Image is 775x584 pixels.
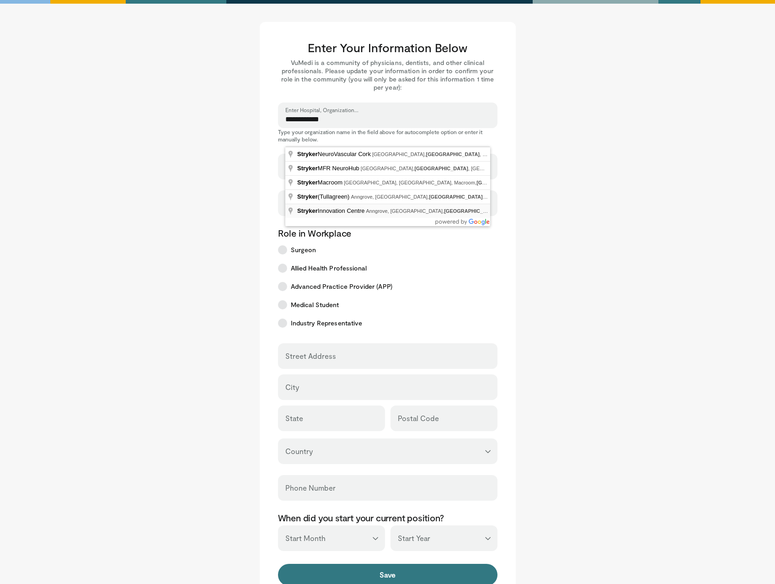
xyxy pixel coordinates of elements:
span: [GEOGRAPHIC_DATA] [476,180,530,185]
span: [GEOGRAPHIC_DATA], , [GEOGRAPHIC_DATA] [372,151,535,157]
span: [GEOGRAPHIC_DATA] [414,166,468,171]
span: [GEOGRAPHIC_DATA] [444,208,498,214]
label: City [285,378,299,396]
label: Postal Code [398,409,439,427]
span: Advanced Practice Provider (APP) [291,282,392,291]
label: Phone Number [285,479,336,497]
span: Anngrove, [GEOGRAPHIC_DATA], , [GEOGRAPHIC_DATA] [366,208,553,214]
label: State [285,409,303,427]
span: Stryker [297,165,318,172]
span: Allied Health Professional [291,264,367,273]
span: MFR NeuroHub [297,165,361,172]
h3: Enter Your Information Below [278,40,497,55]
span: (Tullagreen) [297,193,351,200]
span: Medical Student [291,300,339,309]
span: [GEOGRAPHIC_DATA] [426,151,480,157]
label: Enter Hospital, Organization... [285,106,358,114]
span: [GEOGRAPHIC_DATA], , [GEOGRAPHIC_DATA] [361,166,524,171]
p: When did you start your current position? [278,512,497,524]
p: Type your organization name in the field above for autocomplete option or enter it manually below. [278,128,497,143]
p: VuMedi is a community of physicians, dentists, and other clinical professionals. Please update yo... [278,59,497,92]
span: Stryker [297,179,318,186]
span: [GEOGRAPHIC_DATA], [GEOGRAPHIC_DATA], Macroom, , [GEOGRAPHIC_DATA] [344,180,585,185]
span: Surgeon [291,245,316,254]
span: Industry Representative [291,319,363,328]
span: Macroom [297,179,344,186]
label: Street Address [285,347,336,365]
span: Stryker [297,207,318,214]
span: Stryker [297,151,318,157]
span: [GEOGRAPHIC_DATA] [429,194,488,200]
span: Stryker [297,193,318,200]
p: Role in Workplace [278,227,497,239]
span: Innovation Centre [297,207,366,214]
span: NeuroVascular Cork [297,151,372,157]
span: Anngrove, [GEOGRAPHIC_DATA], , [GEOGRAPHIC_DATA] [351,194,538,200]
